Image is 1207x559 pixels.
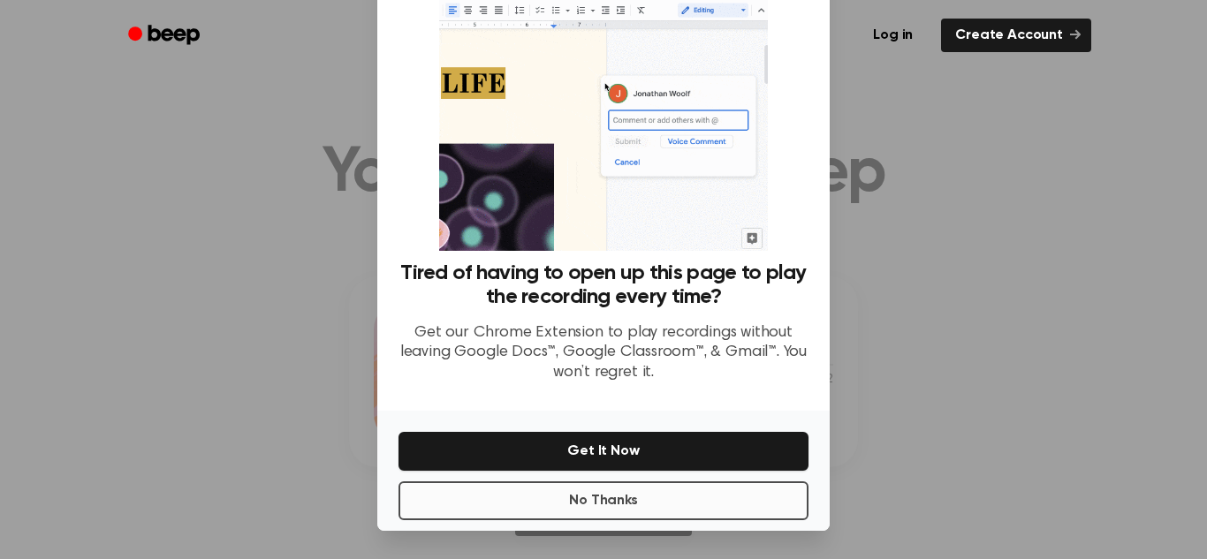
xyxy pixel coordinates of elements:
[855,15,930,56] a: Log in
[116,19,216,53] a: Beep
[941,19,1091,52] a: Create Account
[399,323,808,383] p: Get our Chrome Extension to play recordings without leaving Google Docs™, Google Classroom™, & Gm...
[399,261,808,309] h3: Tired of having to open up this page to play the recording every time?
[399,481,808,520] button: No Thanks
[399,432,808,471] button: Get It Now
